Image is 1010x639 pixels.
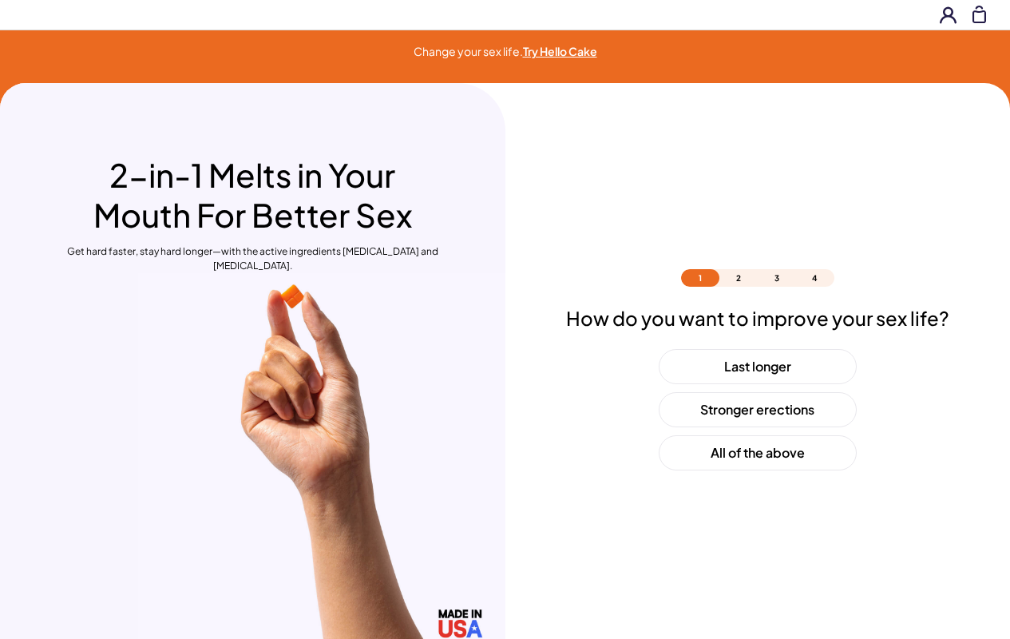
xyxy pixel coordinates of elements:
h2: How do you want to improve your sex life? [566,306,949,330]
h1: 2-in-1 Melts in Your Mouth For Better Sex [65,155,439,236]
button: Stronger erections [659,392,857,427]
li: 3 [758,269,796,287]
li: 4 [796,269,834,287]
p: Get hard faster, stay hard longer—with the active ingredients [MEDICAL_DATA] and [MEDICAL_DATA]. [65,244,439,273]
li: 1 [681,269,719,287]
button: Last longer [659,349,857,384]
button: All of the above [659,435,857,470]
li: 2 [719,269,758,287]
a: Try Hello Cake [523,44,597,58]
